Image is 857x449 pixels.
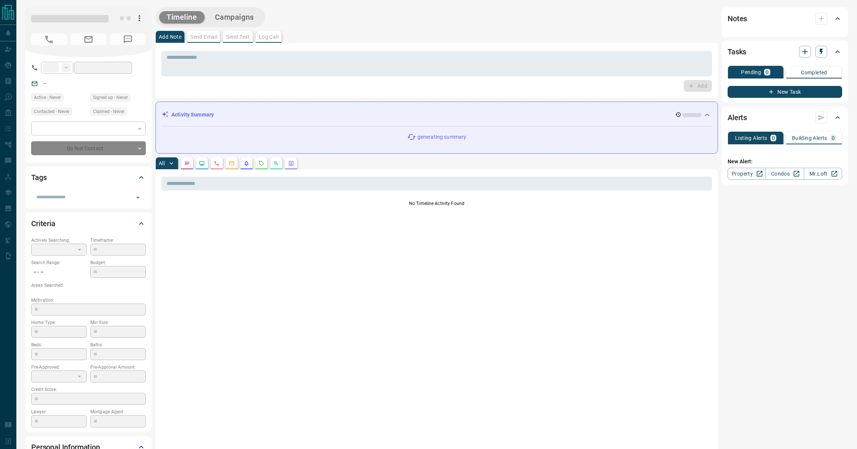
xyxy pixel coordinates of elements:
a: Mr.Loft [804,168,842,180]
svg: Emails [229,160,235,166]
div: Activity Summary [162,108,712,122]
h2: Notes [728,13,747,25]
h2: Alerts [728,112,747,124]
button: Campaigns [207,11,261,23]
svg: Calls [214,160,220,166]
span: No Number [110,33,146,45]
span: No Email [71,33,106,45]
p: Min Size: [90,319,146,326]
p: 0 [766,70,769,75]
svg: Listing Alerts [244,160,249,166]
p: Lawyer: [31,408,87,415]
p: Add Note [159,34,181,39]
span: Claimed - Never [93,108,125,115]
p: New Alert: [728,158,842,166]
div: Do Not Contact [31,141,146,155]
p: Pre-Approval Amount: [90,364,146,371]
p: Building Alerts [792,135,827,141]
div: Tasks [728,43,842,61]
p: Timeframe: [90,237,146,244]
p: Budget: [90,259,146,266]
span: No Number [31,33,67,45]
a: Condos [766,168,804,180]
p: Pending [741,70,761,75]
svg: Requests [258,160,264,166]
p: Actively Searching: [31,237,87,244]
p: Credit Score: [31,386,146,393]
p: Completed [801,70,827,75]
p: Motivation: [31,297,146,304]
h2: Criteria [31,218,55,230]
p: Home Type: [31,319,87,326]
div: Alerts [728,109,842,126]
span: Signed up - Never [93,94,128,101]
div: Tags [31,169,146,186]
span: Contacted - Never [34,108,70,115]
button: Timeline [159,11,204,23]
p: Pre-Approved: [31,364,87,371]
svg: Lead Browsing Activity [199,160,205,166]
p: 0 [772,135,775,141]
svg: Agent Actions [288,160,294,166]
p: Mortgage Agent: [90,408,146,415]
button: Open [133,192,143,203]
div: Notes [728,10,842,28]
button: New Task [728,86,842,98]
h2: Tags [31,171,46,183]
span: Active - Never [34,94,61,101]
p: Baths: [90,341,146,348]
p: Search Range: [31,259,87,266]
svg: Notes [184,160,190,166]
p: 0 [832,135,835,141]
p: Beds: [31,341,87,348]
p: Listing Alerts [735,135,767,141]
a: -- [43,80,46,86]
p: No Timeline Activity Found [161,200,712,207]
p: All [159,161,165,166]
p: Areas Searched: [31,282,146,289]
div: Criteria [31,215,146,232]
p: generating summary [418,133,466,141]
svg: Opportunities [273,160,279,166]
p: -- - -- [31,266,87,278]
h2: Tasks [728,46,746,58]
p: Activity Summary [171,111,214,119]
a: Property [728,168,766,180]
